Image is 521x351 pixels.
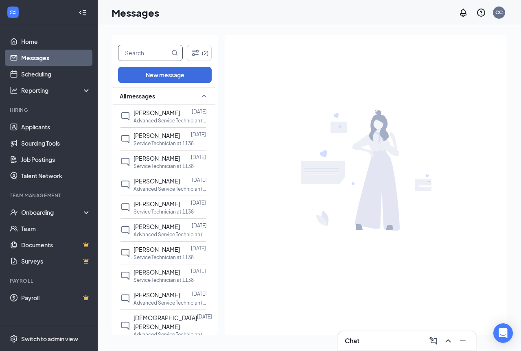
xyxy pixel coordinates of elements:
p: Service Technician at 1138 [134,277,194,283]
svg: ChatInactive [120,134,130,144]
svg: ChatInactive [120,294,130,303]
svg: WorkstreamLogo [9,8,17,16]
p: [DATE] [192,177,207,183]
svg: MagnifyingGlass [171,50,178,56]
span: [PERSON_NAME] [134,268,180,276]
p: [DATE] [192,290,207,297]
p: [DATE] [191,199,206,206]
button: ChevronUp [442,334,455,347]
a: Team [21,220,91,237]
svg: ChatInactive [120,271,130,281]
span: [PERSON_NAME] [134,109,180,116]
p: Advanced Service Technician (Mechanic) at 1138 [134,185,207,192]
p: Advanced Service Technician (Mechanic) at 1138 [134,331,207,338]
p: [DATE] [192,222,207,229]
p: [DATE] [191,245,206,252]
div: Team Management [10,192,89,199]
svg: Notifications [458,8,468,17]
span: [PERSON_NAME] [134,246,180,253]
svg: ChatInactive [120,321,130,331]
svg: Minimize [458,336,468,346]
p: Advanced Service Technician (Mechanic) at 1138 [134,117,207,124]
svg: ChatInactive [120,225,130,235]
button: Filter (2) [187,45,212,61]
div: Open Intercom Messenger [493,323,513,343]
span: [DEMOGRAPHIC_DATA][PERSON_NAME] [134,314,197,330]
p: Advanced Service Technician (Mechanic) at 1138 [134,299,207,306]
p: Service Technician at 1138 [134,208,194,215]
a: PayrollCrown [21,290,91,306]
svg: ChatInactive [120,157,130,167]
div: Reporting [21,86,91,94]
span: [PERSON_NAME] [134,291,180,299]
svg: ChevronUp [443,336,453,346]
div: Payroll [10,277,89,284]
svg: Analysis [10,86,18,94]
span: [PERSON_NAME] [134,132,180,139]
input: Search [118,45,170,61]
svg: QuestionInfo [476,8,486,17]
svg: ChatInactive [120,203,130,212]
svg: Filter [190,48,200,58]
a: Talent Network [21,168,91,184]
div: Onboarding [21,208,84,216]
div: CC [495,9,503,16]
span: [PERSON_NAME] [134,177,180,185]
div: Hiring [10,107,89,113]
button: ComposeMessage [427,334,440,347]
svg: ChatInactive [120,180,130,190]
span: [PERSON_NAME] [134,223,180,230]
svg: ChatInactive [120,248,130,258]
svg: UserCheck [10,208,18,216]
svg: SmallChevronUp [199,91,209,101]
svg: ComposeMessage [429,336,438,346]
p: Service Technician at 1138 [134,254,194,261]
a: DocumentsCrown [21,237,91,253]
p: Advanced Service Technician (Mechanic) at 1138 [134,231,207,238]
button: New message [118,67,212,83]
p: [DATE] [191,154,206,161]
a: Sourcing Tools [21,135,91,151]
p: Service Technician at 1138 [134,163,194,170]
svg: ChatInactive [120,111,130,121]
span: [PERSON_NAME] [134,200,180,207]
a: SurveysCrown [21,253,91,269]
svg: Settings [10,335,18,343]
p: [DATE] [191,131,206,138]
a: Scheduling [21,66,91,82]
p: Service Technician at 1138 [134,140,194,147]
button: Minimize [456,334,469,347]
p: [DATE] [191,268,206,275]
p: [DATE] [192,108,207,115]
h3: Chat [345,336,359,345]
span: All messages [120,92,155,100]
div: Switch to admin view [21,335,78,343]
a: Messages [21,50,91,66]
span: [PERSON_NAME] [134,155,180,162]
p: [DATE] [197,313,212,320]
h1: Messages [112,6,159,20]
a: Home [21,33,91,50]
a: Job Postings [21,151,91,168]
svg: Collapse [79,9,87,17]
a: Applicants [21,119,91,135]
